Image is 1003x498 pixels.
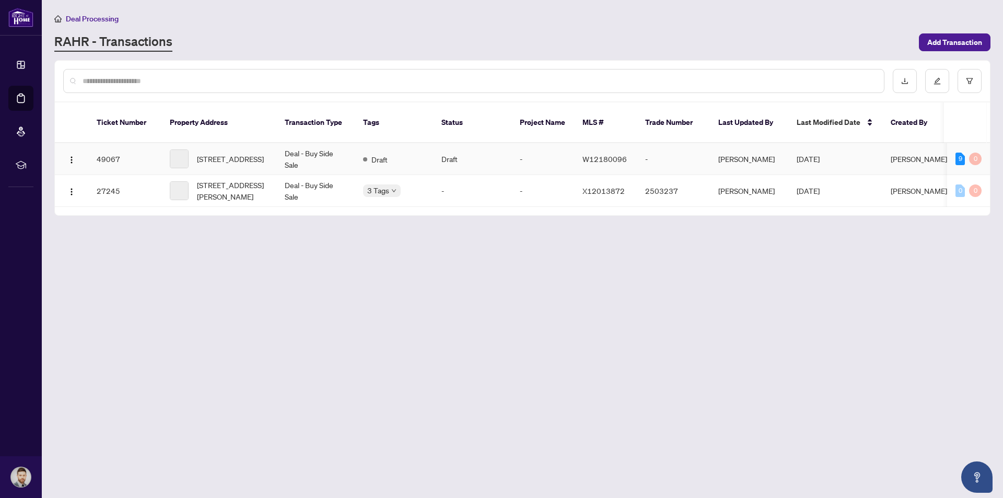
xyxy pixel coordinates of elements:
img: logo [8,8,33,27]
th: Last Updated By [710,102,788,143]
span: Deal Processing [66,14,119,24]
div: 0 [955,184,965,197]
div: 9 [955,153,965,165]
td: Draft [433,143,511,175]
th: Project Name [511,102,574,143]
th: Property Address [161,102,276,143]
span: W12180096 [582,154,627,164]
span: [STREET_ADDRESS] [197,153,264,165]
div: 0 [969,153,982,165]
button: download [893,69,917,93]
span: [STREET_ADDRESS][PERSON_NAME] [197,179,268,202]
span: X12013872 [582,186,625,195]
span: 3 Tags [367,184,389,196]
span: home [54,15,62,22]
a: RAHR - Transactions [54,33,172,52]
span: [PERSON_NAME] [891,186,947,195]
th: Transaction Type [276,102,355,143]
img: Logo [67,156,76,164]
button: Logo [63,150,80,167]
span: Add Transaction [927,34,982,51]
img: Logo [67,188,76,196]
span: [PERSON_NAME] [891,154,947,164]
td: [PERSON_NAME] [710,175,788,207]
th: MLS # [574,102,637,143]
button: Add Transaction [919,33,990,51]
td: [PERSON_NAME] [710,143,788,175]
th: Trade Number [637,102,710,143]
th: Last Modified Date [788,102,882,143]
button: edit [925,69,949,93]
span: [DATE] [797,186,820,195]
td: - [637,143,710,175]
th: Created By [882,102,945,143]
td: 27245 [88,175,161,207]
span: edit [934,77,941,85]
span: download [901,77,908,85]
td: Deal - Buy Side Sale [276,175,355,207]
span: Last Modified Date [797,117,860,128]
button: Logo [63,182,80,199]
span: Draft [371,154,388,165]
div: 0 [969,184,982,197]
button: Open asap [961,461,993,493]
th: Ticket Number [88,102,161,143]
button: filter [958,69,982,93]
td: Deal - Buy Side Sale [276,143,355,175]
td: - [511,143,574,175]
span: down [391,188,396,193]
td: - [433,175,511,207]
span: filter [966,77,973,85]
img: Profile Icon [11,467,31,487]
td: - [511,175,574,207]
td: 2503237 [637,175,710,207]
span: [DATE] [797,154,820,164]
th: Status [433,102,511,143]
th: Tags [355,102,433,143]
td: 49067 [88,143,161,175]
